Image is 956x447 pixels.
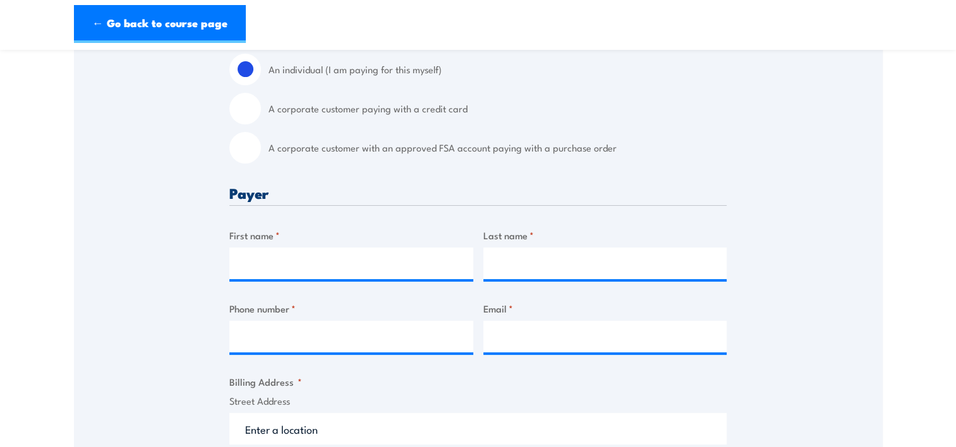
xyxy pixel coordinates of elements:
label: Street Address [229,394,727,408]
label: A corporate customer with an approved FSA account paying with a purchase order [269,132,727,164]
h3: Payer [229,186,727,200]
label: Email [483,301,727,316]
input: Enter a location [229,413,727,444]
label: First name [229,228,473,242]
a: ← Go back to course page [74,5,246,43]
label: Phone number [229,301,473,316]
legend: Billing Address [229,374,302,389]
label: Last name [483,228,727,242]
label: A corporate customer paying with a credit card [269,93,727,124]
label: An individual (I am paying for this myself) [269,54,727,85]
